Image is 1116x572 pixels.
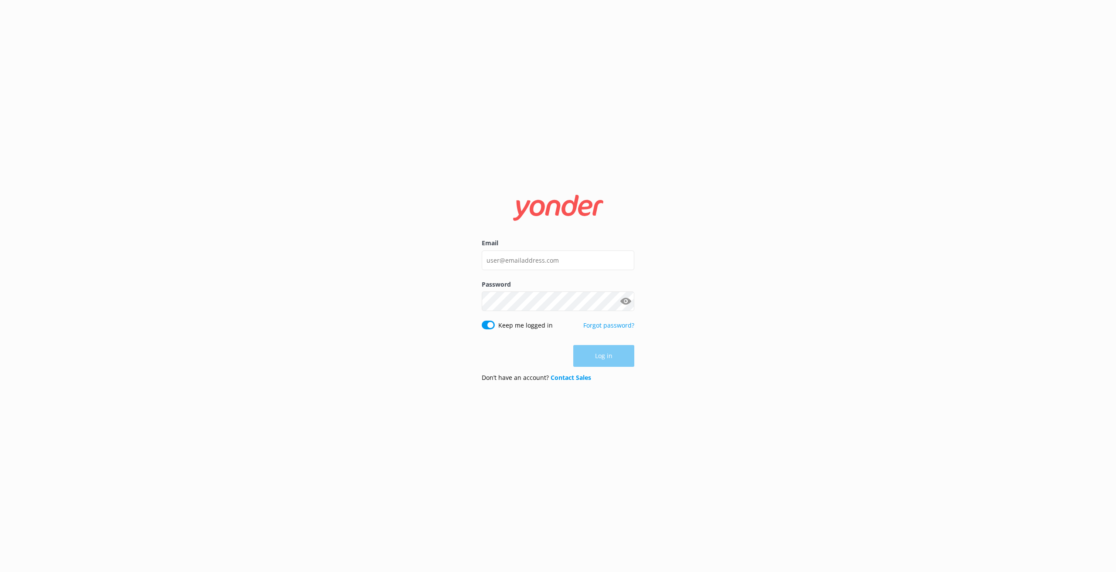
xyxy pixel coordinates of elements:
[617,293,634,310] button: Show password
[482,280,634,289] label: Password
[583,321,634,329] a: Forgot password?
[482,250,634,270] input: user@emailaddress.com
[498,321,553,330] label: Keep me logged in
[482,238,634,248] label: Email
[551,373,591,382] a: Contact Sales
[482,373,591,382] p: Don’t have an account?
